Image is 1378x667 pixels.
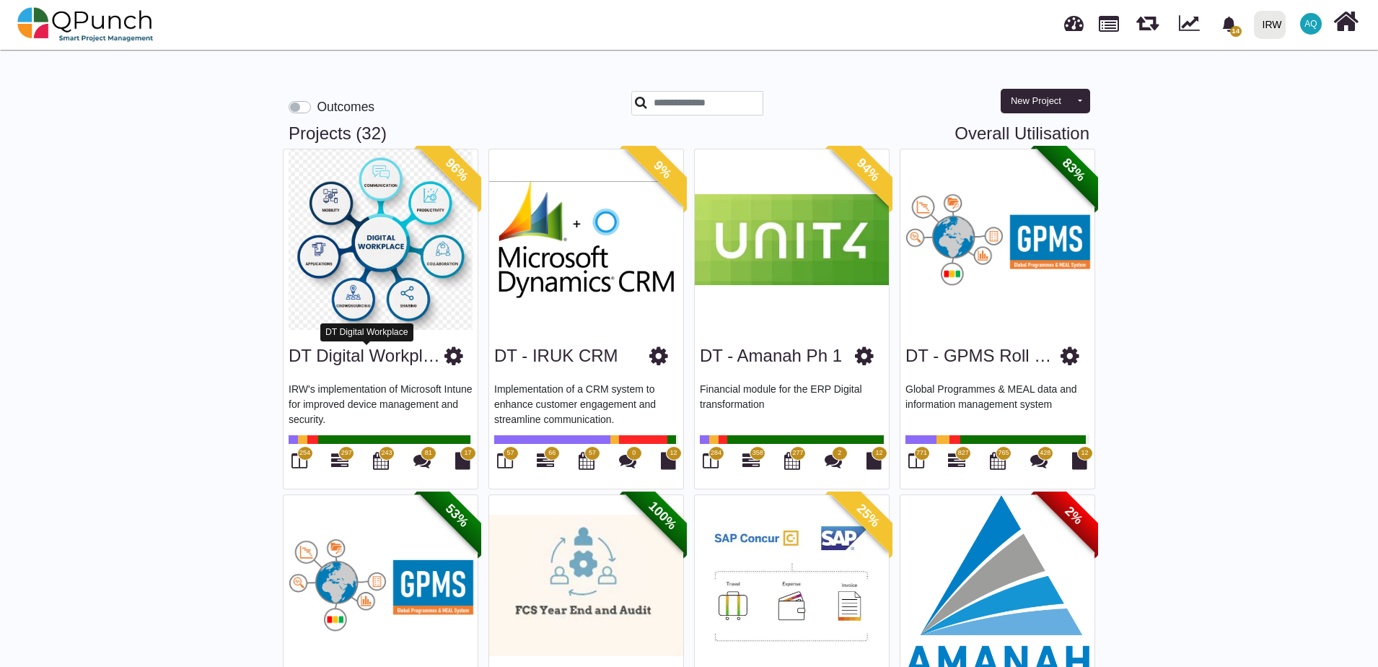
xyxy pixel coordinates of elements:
i: Punch Discussions [825,452,842,469]
a: 297 [331,458,348,469]
h3: Projects (32) [289,123,1089,144]
a: DT - Amanah Ph 1 [700,346,842,365]
i: Punch Discussions [619,452,636,469]
a: DT - IRUK CRM [494,346,618,365]
span: Aamar Qayum [1300,13,1322,35]
span: 53% [417,476,497,556]
div: Notification [1216,11,1242,37]
span: 358 [752,448,763,458]
i: Gantt [948,452,965,469]
i: Document Library [1072,452,1087,469]
p: IRW's implementation of Microsoft Intune for improved device management and security. [289,382,473,425]
i: Gantt [331,452,348,469]
span: 12 [875,448,882,458]
h3: DT - IRUK CRM [494,346,618,367]
span: 94% [828,130,908,210]
span: 83% [1034,130,1114,210]
span: 277 [792,448,803,458]
a: IRW [1247,1,1291,48]
label: Outcomes [317,97,374,116]
span: 14 [1230,26,1242,37]
i: Board [291,452,307,469]
span: 9% [623,130,703,210]
div: DT Digital Workplace [320,323,413,341]
i: Calendar [784,452,800,469]
a: DT - GPMS Roll out [905,346,1062,365]
i: Calendar [990,452,1006,469]
a: DT Digital Workplace [289,346,451,365]
h3: DT - Amanah Ph 1 [700,346,842,367]
h3: DT - GPMS Roll out [905,346,1061,367]
span: 254 [299,448,310,458]
i: Document Library [661,452,676,469]
i: Board [703,452,719,469]
i: Document Library [455,452,470,469]
span: 12 [670,448,677,458]
span: 25% [828,476,908,556]
span: 96% [417,130,497,210]
span: 243 [381,448,392,458]
span: 81 [425,448,432,458]
div: Dynamic Report [1172,1,1213,48]
span: 100% [623,476,703,556]
span: Dashboard [1064,9,1084,30]
i: Home [1333,8,1359,35]
a: bell fill14 [1213,1,1248,46]
i: Gantt [742,452,760,469]
i: Board [497,452,513,469]
p: Implementation of a CRM system to enhance customer engagement and streamline communication. [494,382,678,425]
span: 827 [958,448,969,458]
span: Releases [1136,7,1159,31]
a: 66 [537,458,554,469]
span: 66 [548,448,556,458]
a: 358 [742,458,760,469]
p: Financial module for the ERP Digital transformation [700,382,884,425]
i: Gantt [537,452,554,469]
span: 57 [506,448,514,458]
span: 2% [1034,476,1114,556]
i: Board [908,452,924,469]
a: 827 [948,458,965,469]
span: 284 [711,448,721,458]
span: 428 [1040,448,1050,458]
svg: bell fill [1221,17,1237,32]
span: 771 [916,448,927,458]
a: AQ [1291,1,1330,47]
p: Global Programmes & MEAL data and information management system [905,382,1089,425]
span: AQ [1304,19,1317,28]
span: 2 [838,448,841,458]
i: Calendar [579,452,594,469]
span: 0 [632,448,636,458]
img: qpunch-sp.fa6292f.png [17,3,154,46]
span: 297 [341,448,352,458]
span: 765 [998,448,1009,458]
span: 12 [1081,448,1088,458]
span: Projects [1099,9,1119,32]
span: 17 [464,448,471,458]
div: IRW [1263,12,1282,38]
button: New Project [1001,89,1071,113]
i: Document Library [866,452,882,469]
i: Calendar [373,452,389,469]
i: Punch Discussions [1030,452,1048,469]
i: Punch Discussions [413,452,431,469]
span: 57 [589,448,596,458]
a: Overall Utilisation [954,123,1089,144]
